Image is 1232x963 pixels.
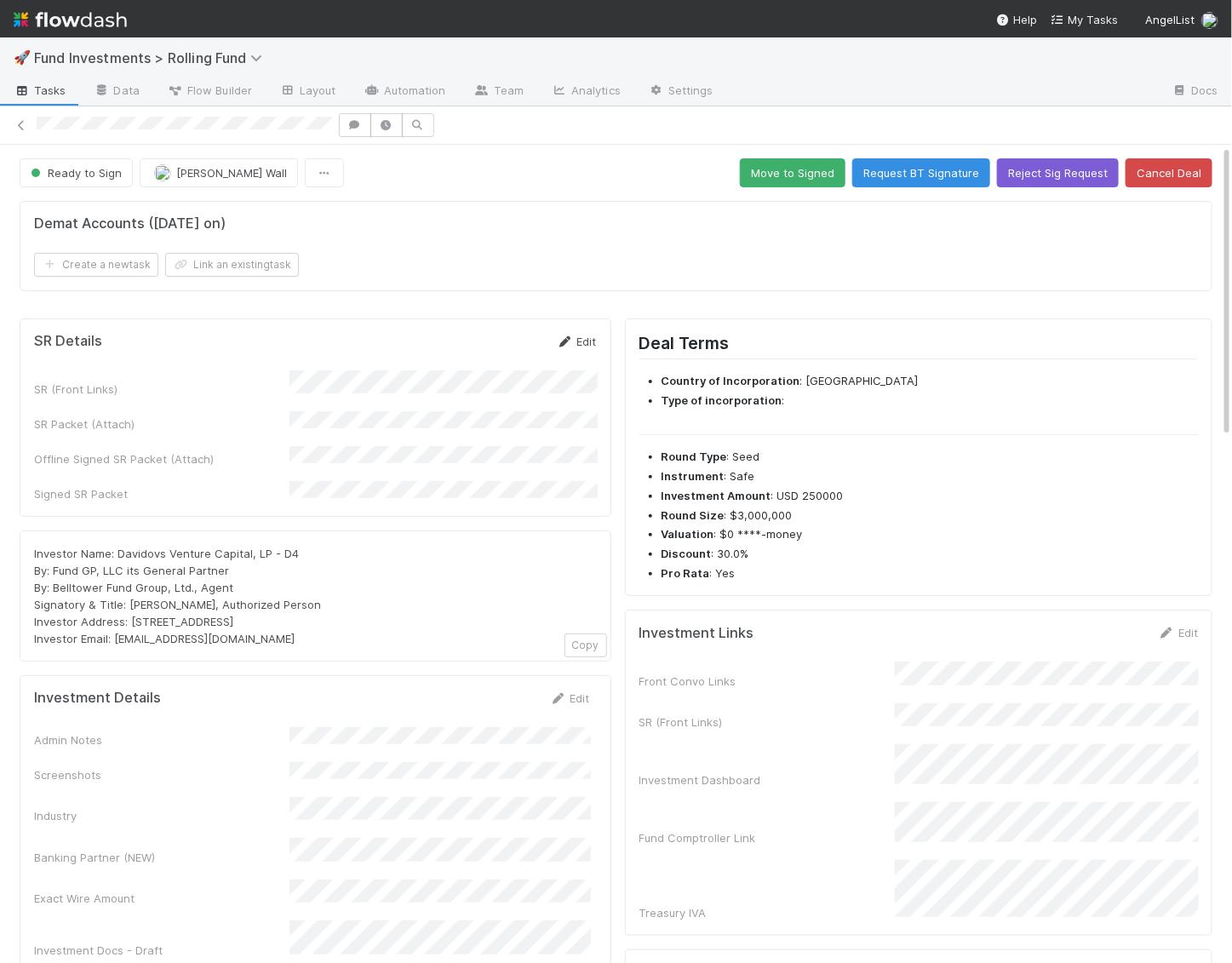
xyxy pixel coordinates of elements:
[662,449,1198,466] li: : Seed
[634,78,727,106] a: Settings
[20,158,133,187] button: Ready to Sign
[639,714,895,731] div: SR (Front Links)
[662,546,1198,563] li: : 30.0%
[662,468,1198,485] li: : Safe
[662,450,727,463] strong: Round Type
[266,78,350,106] a: Layout
[165,253,299,277] button: Link an existingtask
[662,507,1198,524] li: : $3,000,000
[564,633,607,657] button: Copy
[662,393,782,407] strong: Type of incorporation
[662,373,1198,390] li: : [GEOGRAPHIC_DATA]
[154,164,171,181] img: avatar_041b9f3e-9684-4023-b9b7-2f10de55285d.png
[34,381,289,398] div: SR (Front Links)
[140,158,298,187] button: [PERSON_NAME] Wall
[639,333,1198,359] h2: Deal Terms
[34,766,289,783] div: Screenshots
[176,166,287,180] span: [PERSON_NAME] Wall
[34,731,289,748] div: Admin Notes
[34,215,226,232] h5: Demat Accounts ([DATE] on)
[1051,11,1118,28] a: My Tasks
[34,807,289,824] div: Industry
[1158,78,1232,106] a: Docs
[639,771,895,788] div: Investment Dashboard
[662,527,714,541] strong: Valuation
[34,253,158,277] button: Create a newtask
[639,904,895,921] div: Treasury IVA
[639,625,754,642] h5: Investment Links
[662,393,1198,410] li: :
[997,158,1119,187] button: Reject Sig Request
[27,166,122,180] span: Ready to Sign
[34,849,289,866] div: Banking Partner (NEW)
[662,566,710,580] strong: Pro Rata
[80,78,153,106] a: Data
[1145,13,1195,26] span: AngelList
[34,942,289,959] div: Investment Docs - Draft
[1158,626,1198,639] a: Edit
[662,508,725,522] strong: Round Size
[153,78,266,106] a: Flow Builder
[34,690,161,707] h5: Investment Details
[852,158,990,187] button: Request BT Signature
[1126,158,1212,187] button: Cancel Deal
[557,335,597,348] a: Edit
[662,489,771,502] strong: Investment Amount
[34,333,102,350] h5: SR Details
[34,450,289,467] div: Offline Signed SR Packet (Attach)
[639,829,895,846] div: Fund Comptroller Link
[662,374,800,387] strong: Country of Incorporation
[167,82,252,99] span: Flow Builder
[350,78,460,106] a: Automation
[14,5,127,34] img: logo-inverted-e16ddd16eac7371096b0.svg
[996,11,1037,28] div: Help
[34,49,271,66] span: Fund Investments > Rolling Fund
[1201,12,1218,29] img: avatar_041b9f3e-9684-4023-b9b7-2f10de55285d.png
[14,50,31,65] span: 🚀
[537,78,634,106] a: Analytics
[639,673,895,690] div: Front Convo Links
[1051,13,1118,26] span: My Tasks
[662,469,725,483] strong: Instrument
[550,691,590,705] a: Edit
[740,158,845,187] button: Move to Signed
[34,416,289,433] div: SR Packet (Attach)
[460,78,537,106] a: Team
[34,485,289,502] div: Signed SR Packet
[662,488,1198,505] li: : USD 250000
[34,547,321,645] span: Investor Name: Davidovs Venture Capital, LP - D4 By: Fund GP, LLC its General Partner By: Belltow...
[14,82,66,99] span: Tasks
[34,890,289,907] div: Exact Wire Amount
[662,547,712,560] strong: Discount
[662,565,1198,582] li: : Yes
